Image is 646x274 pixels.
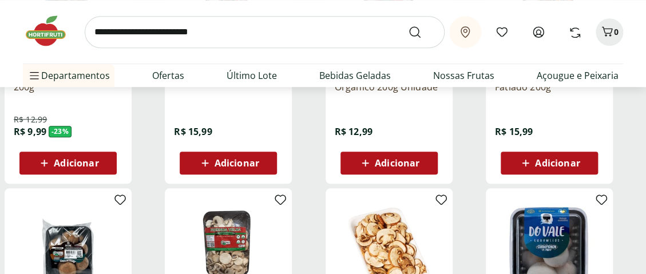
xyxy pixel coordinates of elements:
[27,62,41,89] button: Menu
[174,125,212,138] span: R$ 15,99
[340,152,438,174] button: Adicionar
[535,158,580,168] span: Adicionar
[375,158,419,168] span: Adicionar
[596,18,623,46] button: Carrinho
[227,69,277,82] a: Último Lote
[14,114,47,125] span: R$ 12,99
[215,158,259,168] span: Adicionar
[85,16,445,48] input: search
[501,152,598,174] button: Adicionar
[152,69,184,82] a: Ofertas
[14,125,46,138] span: R$ 9,99
[614,26,619,37] span: 0
[319,69,391,82] a: Bebidas Geladas
[495,125,533,138] span: R$ 15,99
[23,14,80,48] img: Hortifruti
[49,126,72,137] span: - 23 %
[433,69,494,82] a: Nossas Frutas
[408,25,435,39] button: Submit Search
[19,152,117,174] button: Adicionar
[27,62,110,89] span: Departamentos
[335,125,372,138] span: R$ 12,99
[54,158,98,168] span: Adicionar
[537,69,619,82] a: Açougue e Peixaria
[180,152,277,174] button: Adicionar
